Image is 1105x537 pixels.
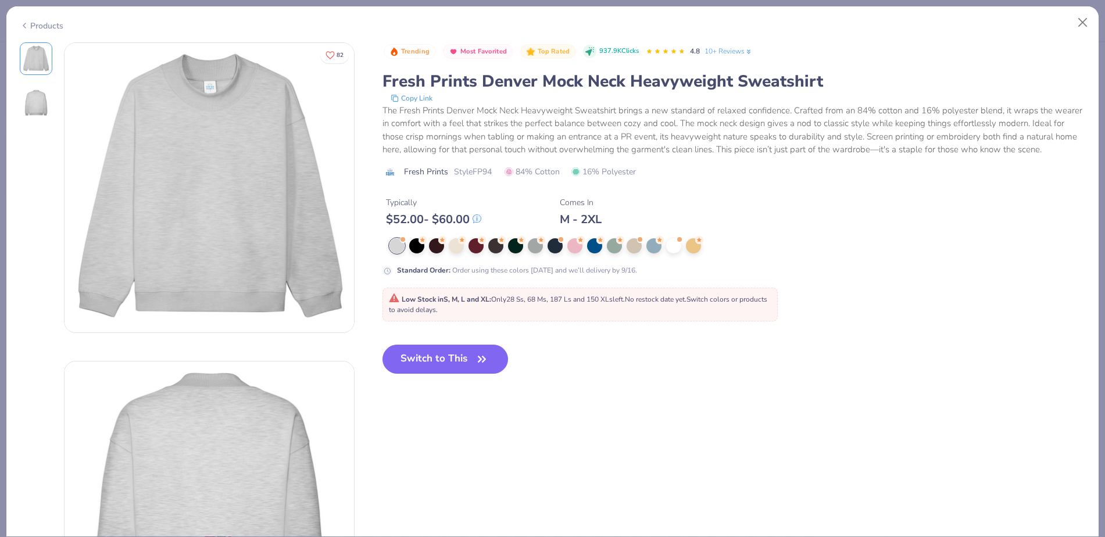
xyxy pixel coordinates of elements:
[705,46,753,56] a: 10+ Reviews
[337,52,344,58] span: 82
[454,166,492,178] span: Style FP94
[386,196,481,209] div: Typically
[560,212,602,227] div: M - 2XL
[526,47,535,56] img: Top Rated sort
[690,46,700,56] span: 4.8
[22,45,50,73] img: Front
[449,47,458,56] img: Most Favorited sort
[625,295,686,304] span: No restock date yet.
[386,212,481,227] div: $ 52.00 - $ 60.00
[520,44,576,59] button: Badge Button
[382,167,398,177] img: brand logo
[571,166,636,178] span: 16% Polyester
[1072,12,1094,34] button: Close
[397,265,637,275] div: Order using these colors [DATE] and we’ll delivery by 9/16.
[65,43,354,332] img: Front
[382,104,1086,156] div: The Fresh Prints Denver Mock Neck Heavyweight Sweatshirt brings a new standard of relaxed confide...
[560,196,602,209] div: Comes In
[401,48,430,55] span: Trending
[505,166,560,178] span: 84% Cotton
[382,70,1086,92] div: Fresh Prints Denver Mock Neck Heavyweight Sweatshirt
[22,89,50,117] img: Back
[382,345,509,374] button: Switch to This
[646,42,685,61] div: 4.8 Stars
[389,47,399,56] img: Trending sort
[387,92,436,104] button: copy to clipboard
[404,166,448,178] span: Fresh Prints
[20,20,63,32] div: Products
[397,266,450,275] strong: Standard Order :
[384,44,436,59] button: Badge Button
[538,48,570,55] span: Top Rated
[402,295,491,304] strong: Low Stock in S, M, L and XL :
[389,295,767,314] span: Only 28 Ss, 68 Ms, 187 Ls and 150 XLs left. Switch colors or products to avoid delays.
[320,46,349,63] button: Like
[443,44,513,59] button: Badge Button
[599,46,639,56] span: 937.9K Clicks
[460,48,507,55] span: Most Favorited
